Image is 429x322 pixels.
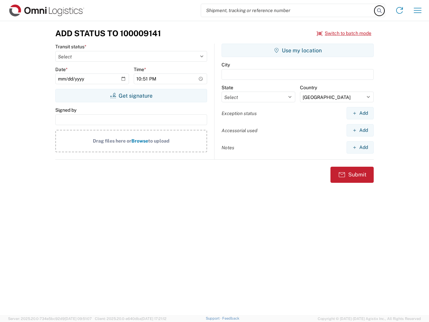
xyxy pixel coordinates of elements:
button: Submit [330,167,374,183]
label: Exception status [222,110,257,116]
label: Transit status [55,44,86,50]
span: Client: 2025.20.0-e640dba [95,317,167,321]
button: Add [347,141,374,154]
span: Copyright © [DATE]-[DATE] Agistix Inc., All Rights Reserved [318,316,421,322]
span: Browse [131,138,148,144]
h3: Add Status to 100009141 [55,29,161,38]
label: City [222,62,230,68]
span: to upload [148,138,170,144]
span: [DATE] 17:21:12 [141,317,167,321]
span: Server: 2025.20.0-734e5bc92d9 [8,317,92,321]
button: Add [347,124,374,137]
span: [DATE] 09:51:07 [65,317,92,321]
span: Drag files here or [93,138,131,144]
a: Feedback [222,316,239,320]
input: Shipment, tracking or reference number [201,4,375,17]
label: Notes [222,145,234,151]
button: Get signature [55,89,207,102]
label: State [222,85,233,91]
label: Accessorial used [222,127,257,133]
label: Date [55,66,68,72]
a: Support [206,316,223,320]
label: Time [134,66,146,72]
label: Country [300,85,317,91]
button: Use my location [222,44,374,57]
button: Add [347,107,374,119]
button: Switch to batch mode [317,28,371,39]
label: Signed by [55,107,76,113]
